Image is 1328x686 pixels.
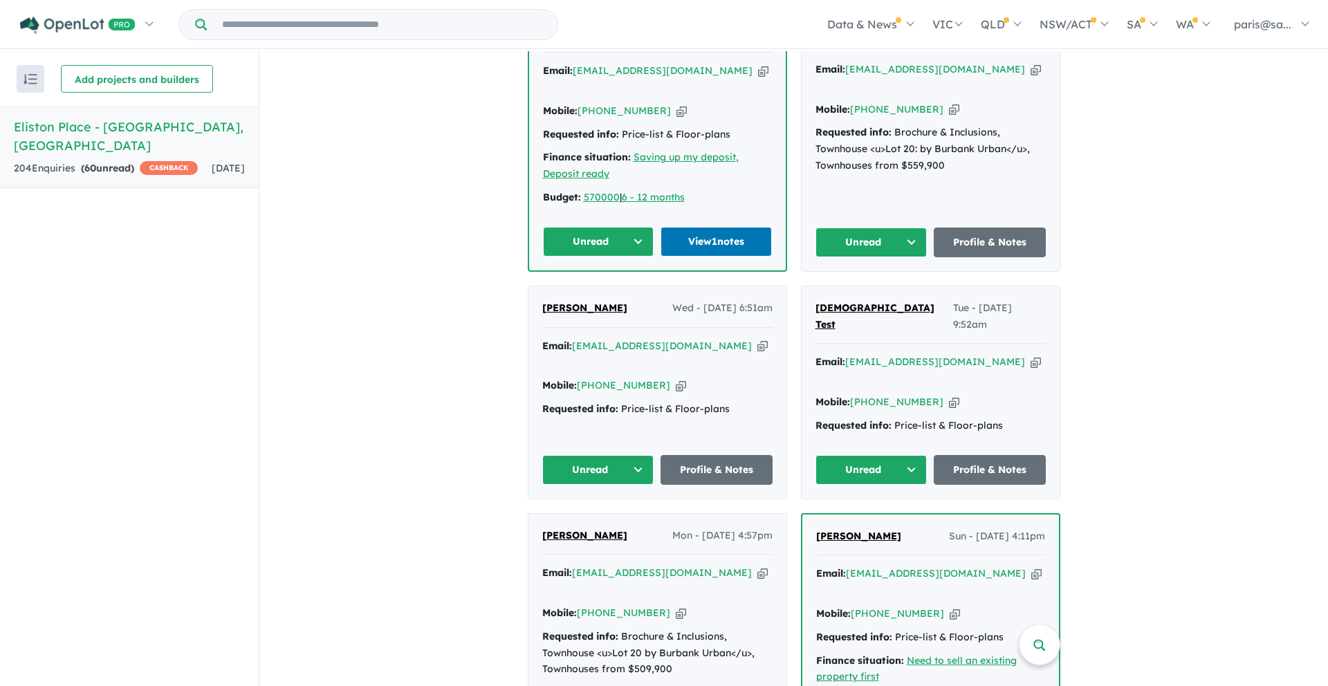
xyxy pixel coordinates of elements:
span: 60 [84,162,96,174]
a: Profile & Notes [661,455,773,485]
a: [PHONE_NUMBER] [577,379,670,391]
strong: Mobile: [542,379,577,391]
img: Openlot PRO Logo White [20,17,136,34]
strong: Email: [815,63,845,75]
button: Add projects and builders [61,65,213,93]
div: Price-list & Floor-plans [542,401,773,418]
button: Copy [757,339,768,353]
strong: Email: [542,340,572,352]
strong: Requested info: [542,402,618,415]
a: Need to sell an existing property first [816,654,1017,683]
strong: Email: [816,567,846,580]
strong: Mobile: [815,396,850,408]
button: Copy [949,102,959,117]
button: Copy [950,606,960,621]
a: [EMAIL_ADDRESS][DOMAIN_NAME] [572,340,752,352]
div: 204 Enquir ies [14,160,198,177]
strong: Budget: [543,191,581,203]
a: [PERSON_NAME] [816,528,901,545]
a: [PHONE_NUMBER] [851,607,944,620]
span: [DATE] [212,162,245,174]
div: | [543,189,772,206]
button: Copy [758,64,768,78]
span: Sun - [DATE] 4:11pm [949,528,1045,545]
strong: Email: [542,566,572,579]
span: [PERSON_NAME] [542,302,627,314]
div: Brochure & Inclusions, Townhouse <u>Lot 20 by Burbank Urban</u>, Townhouses from $509,900 [542,629,773,678]
a: [PHONE_NUMBER] [578,104,671,117]
div: Price-list & Floor-plans [543,127,772,143]
button: Copy [1031,355,1041,369]
span: [DEMOGRAPHIC_DATA] Test [815,302,934,331]
strong: Mobile: [815,103,850,115]
button: Copy [1031,566,1042,581]
a: [PHONE_NUMBER] [850,396,943,408]
a: [PERSON_NAME] [542,300,627,317]
a: Profile & Notes [934,228,1046,257]
strong: Requested info: [816,631,892,643]
strong: Mobile: [543,104,578,117]
a: [PHONE_NUMBER] [577,606,670,619]
span: paris@sa... [1234,17,1291,31]
strong: Finance situation: [543,151,631,163]
strong: Email: [815,355,845,368]
a: Saving up my deposit, Deposit ready [543,151,739,180]
span: [PERSON_NAME] [816,530,901,542]
h5: Eliston Place - [GEOGRAPHIC_DATA] , [GEOGRAPHIC_DATA] [14,118,245,155]
strong: Requested info: [542,630,618,642]
span: Wed - [DATE] 6:51am [672,300,773,317]
span: CASHBACK [140,161,198,175]
button: Unread [542,455,654,485]
a: [EMAIL_ADDRESS][DOMAIN_NAME] [845,355,1025,368]
button: Copy [676,378,686,393]
button: Copy [676,104,687,118]
div: Price-list & Floor-plans [816,629,1045,646]
button: Copy [757,566,768,580]
strong: Requested info: [815,419,892,432]
a: [EMAIL_ADDRESS][DOMAIN_NAME] [572,566,752,579]
span: Mon - [DATE] 4:57pm [672,528,773,544]
a: [EMAIL_ADDRESS][DOMAIN_NAME] [846,567,1026,580]
strong: Finance situation: [816,654,904,667]
a: [EMAIL_ADDRESS][DOMAIN_NAME] [845,63,1025,75]
input: Try estate name, suburb, builder or developer [210,10,555,39]
strong: ( unread) [81,162,134,174]
strong: Email: [543,64,573,77]
a: View1notes [661,227,772,257]
button: Unread [815,455,928,485]
span: Tue - [DATE] 9:52am [953,300,1046,333]
img: sort.svg [24,74,37,84]
strong: Mobile: [816,607,851,620]
strong: Requested info: [815,126,892,138]
span: [PERSON_NAME] [542,529,627,541]
button: Copy [676,606,686,620]
button: Unread [815,228,928,257]
a: [PERSON_NAME] [542,528,627,544]
a: 6 - 12 months [622,191,685,203]
div: Brochure & Inclusions, Townhouse <u>Lot 20: by Burbank Urban</u>, Townhouses from $559,900 [815,124,1046,174]
a: [PHONE_NUMBER] [850,103,943,115]
strong: Requested info: [543,128,619,140]
a: [DEMOGRAPHIC_DATA] Test [815,300,953,333]
button: Copy [1031,62,1041,77]
button: Copy [949,395,959,409]
div: Price-list & Floor-plans [815,418,1046,434]
strong: Mobile: [542,606,577,619]
button: Unread [543,227,654,257]
a: Profile & Notes [934,455,1046,485]
a: [EMAIL_ADDRESS][DOMAIN_NAME] [573,64,753,77]
a: 570000 [584,191,620,203]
